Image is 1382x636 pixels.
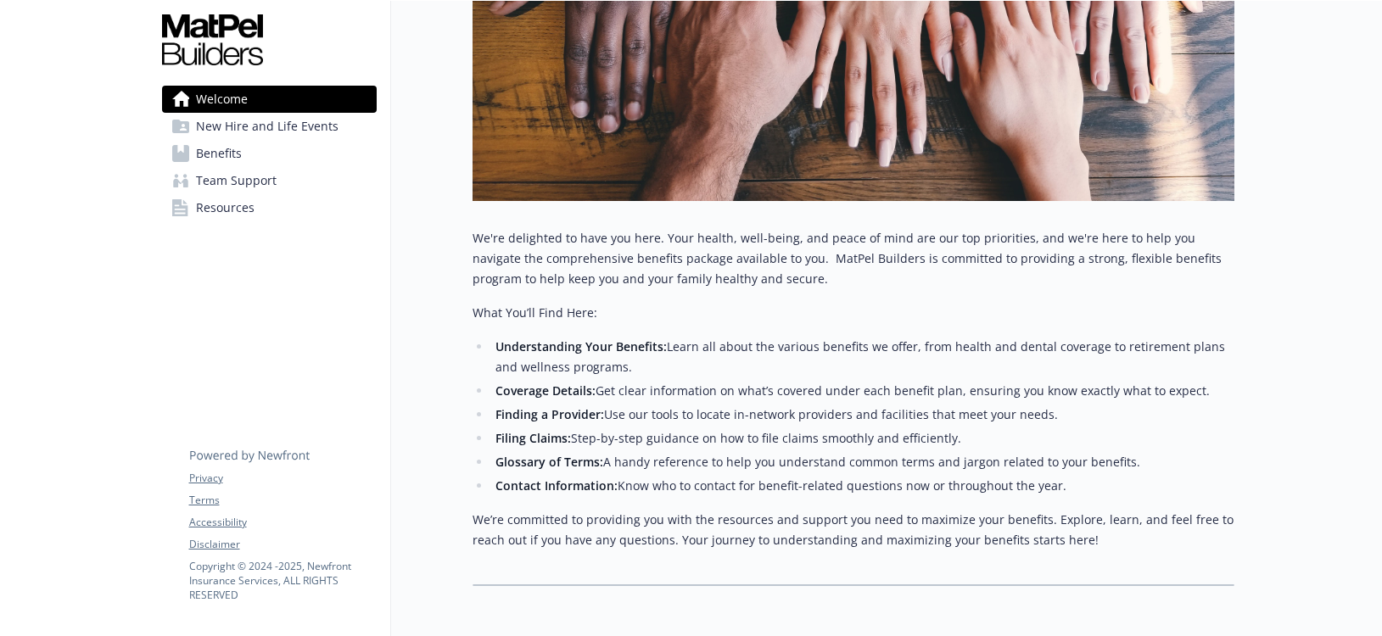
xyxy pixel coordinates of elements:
strong: Contact Information: [495,477,618,494]
strong: Finding a Provider: [495,406,604,422]
a: Welcome [162,86,377,113]
p: What You’ll Find Here: [473,303,1234,323]
strong: Glossary of Terms: [495,454,603,470]
p: We're delighted to have you here. Your health, well-being, and peace of mind are our top prioriti... [473,228,1234,289]
p: Copyright © 2024 - 2025 , Newfront Insurance Services, ALL RIGHTS RESERVED [189,559,376,602]
a: Resources [162,194,377,221]
a: Disclaimer [189,537,376,552]
span: Benefits [196,140,242,167]
span: Resources [196,194,255,221]
a: Accessibility [189,515,376,530]
a: New Hire and Life Events [162,113,377,140]
li: A handy reference to help you understand common terms and jargon related to your benefits. [491,452,1234,472]
a: Privacy [189,471,376,486]
p: We’re committed to providing you with the resources and support you need to maximize your benefit... [473,510,1234,550]
li: Step-by-step guidance on how to file claims smoothly and efficiently. [491,428,1234,449]
a: Terms [189,493,376,508]
li: Get clear information on what’s covered under each benefit plan, ensuring you know exactly what t... [491,381,1234,401]
a: Benefits [162,140,377,167]
strong: Coverage Details: [495,382,596,399]
strong: Filing Claims: [495,430,571,446]
li: Learn all about the various benefits we offer, from health and dental coverage to retirement plan... [491,337,1234,377]
a: Team Support [162,167,377,194]
span: Welcome [196,86,248,113]
li: Use our tools to locate in-network providers and facilities that meet your needs. [491,404,1234,425]
strong: Understanding Your Benefits: [495,338,667,354]
li: Know who to contact for benefit-related questions now or throughout the year. [491,476,1234,496]
span: New Hire and Life Events [196,113,339,140]
span: Team Support [196,167,277,194]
